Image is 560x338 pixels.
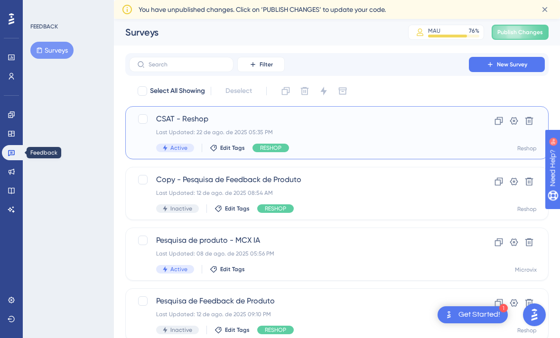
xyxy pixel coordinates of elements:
[156,295,442,307] span: Pesquisa de Feedback de Produto
[497,61,527,68] span: New Survey
[469,27,479,35] div: 76 %
[210,144,245,152] button: Edit Tags
[499,304,508,312] div: 1
[156,113,442,125] span: CSAT - Reshop
[65,5,70,12] div: 9+
[520,301,549,329] iframe: UserGuiding AI Assistant Launcher
[170,205,192,212] span: Inactive
[210,265,245,273] button: Edit Tags
[156,189,442,197] div: Last Updated: 12 de ago. de 2025 08:54 AM
[156,250,442,257] div: Last Updated: 08 de ago. de 2025 05:56 PM
[150,85,205,97] span: Select All Showing
[443,309,455,320] img: launcher-image-alternative-text
[215,326,250,334] button: Edit Tags
[30,42,74,59] button: Surveys
[237,57,285,72] button: Filter
[438,306,508,323] div: Open Get Started! checklist, remaining modules: 1
[125,26,384,39] div: Surveys
[225,326,250,334] span: Edit Tags
[156,235,442,246] span: Pesquisa de produto - MCX IA
[469,57,545,72] button: New Survey
[170,144,187,152] span: Active
[265,205,286,212] span: RESHOP
[515,266,537,274] div: Microvix
[428,27,440,35] div: MAU
[170,265,187,273] span: Active
[149,61,225,68] input: Search
[22,2,59,14] span: Need Help?
[220,144,245,152] span: Edit Tags
[156,311,442,318] div: Last Updated: 12 de ago. de 2025 09:10 PM
[517,327,537,334] div: Reshop
[265,326,286,334] span: RESHOP
[170,326,192,334] span: Inactive
[156,174,442,185] span: Copy - Pesquisa de Feedback de Produto
[225,205,250,212] span: Edit Tags
[139,4,386,15] span: You have unpublished changes. Click on ‘PUBLISH CHANGES’ to update your code.
[215,205,250,212] button: Edit Tags
[458,310,500,320] div: Get Started!
[260,144,281,152] span: RESHOP
[220,265,245,273] span: Edit Tags
[30,23,58,30] div: FEEDBACK
[217,82,261,100] button: Deselect
[517,145,537,152] div: Reshop
[517,205,537,213] div: Reshop
[156,128,442,136] div: Last Updated: 22 de ago. de 2025 05:35 PM
[492,25,549,40] button: Publish Changes
[260,61,273,68] span: Filter
[497,28,543,36] span: Publish Changes
[225,85,252,97] span: Deselect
